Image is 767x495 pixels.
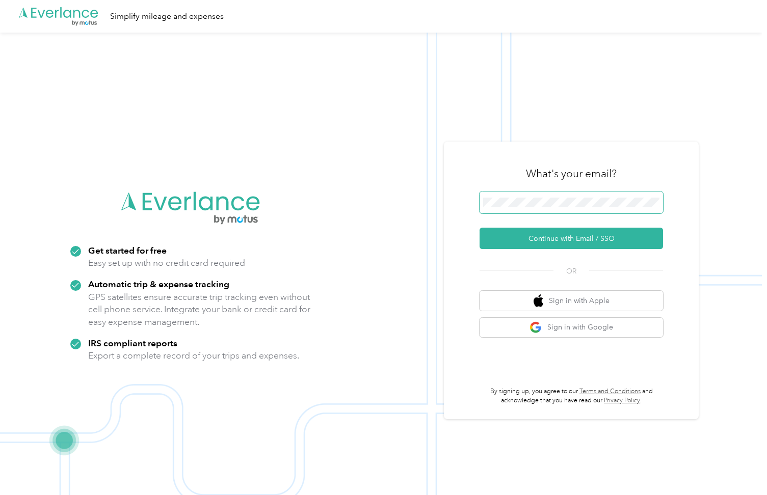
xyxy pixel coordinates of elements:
h3: What's your email? [526,167,617,181]
p: Easy set up with no credit card required [88,257,245,269]
img: apple logo [534,294,544,307]
strong: IRS compliant reports [88,338,177,348]
strong: Automatic trip & expense tracking [88,279,229,289]
button: Continue with Email / SSO [480,228,663,249]
button: google logoSign in with Google [480,318,663,338]
img: google logo [530,321,542,334]
button: apple logoSign in with Apple [480,291,663,311]
a: Privacy Policy [604,397,640,404]
div: Simplify mileage and expenses [110,10,224,23]
p: By signing up, you agree to our and acknowledge that you have read our . [480,387,663,405]
a: Terms and Conditions [579,388,641,395]
p: Export a complete record of your trips and expenses. [88,349,299,362]
strong: Get started for free [88,245,167,256]
p: GPS satellites ensure accurate trip tracking even without cell phone service. Integrate your bank... [88,291,311,328]
span: OR [553,266,589,277]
